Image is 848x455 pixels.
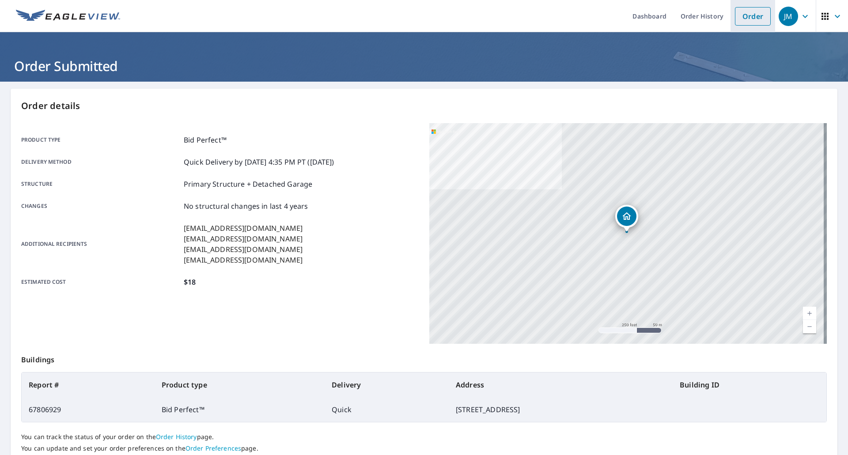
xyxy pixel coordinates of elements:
[673,372,826,397] th: Building ID
[449,372,673,397] th: Address
[184,233,303,244] p: [EMAIL_ADDRESS][DOMAIN_NAME]
[21,99,827,113] p: Order details
[11,57,837,75] h1: Order Submitted
[449,397,673,422] td: [STREET_ADDRESS]
[803,320,816,333] a: Current Level 17, Zoom Out
[155,372,325,397] th: Product type
[325,397,449,422] td: Quick
[184,277,196,287] p: $18
[155,397,325,422] td: Bid Perfect™
[21,344,827,372] p: Buildings
[184,255,303,265] p: [EMAIL_ADDRESS][DOMAIN_NAME]
[184,244,303,255] p: [EMAIL_ADDRESS][DOMAIN_NAME]
[184,179,312,189] p: Primary Structure + Detached Garage
[803,307,816,320] a: Current Level 17, Zoom In
[21,157,180,167] p: Delivery method
[735,7,771,26] a: Order
[21,135,180,145] p: Product type
[185,444,241,452] a: Order Preferences
[21,277,180,287] p: Estimated cost
[156,432,197,441] a: Order History
[21,444,827,452] p: You can update and set your order preferences on the page.
[22,397,155,422] td: 67806929
[184,157,334,167] p: Quick Delivery by [DATE] 4:35 PM PT ([DATE])
[21,433,827,441] p: You can track the status of your order on the page.
[22,372,155,397] th: Report #
[184,201,308,211] p: No structural changes in last 4 years
[16,10,120,23] img: EV Logo
[184,223,303,233] p: [EMAIL_ADDRESS][DOMAIN_NAME]
[779,7,798,26] div: JM
[325,372,449,397] th: Delivery
[615,205,638,232] div: Dropped pin, building 1, Residential property, 4625 Hilldale Rd NW Canton, OH 44718
[21,201,180,211] p: Changes
[21,223,180,265] p: Additional recipients
[21,179,180,189] p: Structure
[184,135,227,145] p: Bid Perfect™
